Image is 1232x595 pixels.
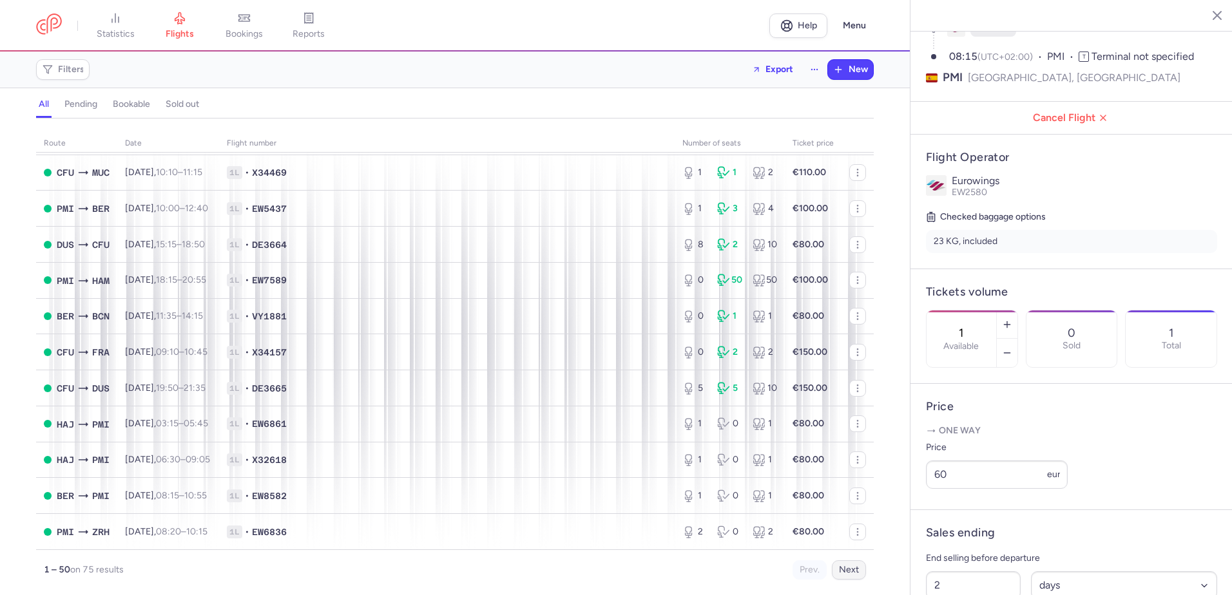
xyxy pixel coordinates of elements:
div: 5 [717,382,742,395]
time: 08:20 [156,526,181,537]
p: Sold [1063,341,1081,351]
span: DUS [57,238,74,252]
button: Prev. [793,560,827,580]
h4: Price [926,399,1217,414]
p: Total [1162,341,1181,351]
span: EW8582 [252,489,287,502]
span: CFU [92,238,110,252]
span: [DATE], [125,274,206,285]
strong: €110.00 [793,167,826,178]
span: – [156,526,207,537]
div: 0 [682,274,707,287]
span: 1L [227,525,242,538]
div: 2 [717,238,742,251]
span: eur [1047,469,1061,480]
span: • [245,453,249,466]
span: [DATE], [125,167,202,178]
span: CFU [57,381,74,395]
span: statistics [97,28,135,40]
span: – [156,203,208,214]
span: T [1079,52,1089,62]
span: PMI [57,525,74,539]
a: CitizenPlane red outlined logo [36,14,62,37]
span: – [156,274,206,285]
a: reports [276,12,341,40]
span: DUS [92,381,110,395]
strong: €150.00 [793,382,827,393]
div: 0 [717,525,742,538]
span: – [156,310,203,321]
span: PMI [92,489,110,503]
span: EW6861 [252,417,287,430]
label: Available [943,341,979,352]
div: 0 [717,417,742,430]
div: 2 [753,166,777,179]
time: 15:15 [156,239,177,250]
div: 5 [682,382,707,395]
span: [DATE], [125,490,207,501]
time: 05:45 [184,418,208,429]
a: statistics [83,12,148,40]
span: Filters [58,64,84,75]
h4: pending [64,99,97,110]
p: End selling before departure [926,551,1217,566]
span: • [245,166,249,179]
span: MUC [92,165,110,180]
time: 09:05 [186,454,210,465]
span: X34157 [252,346,287,359]
th: date [117,134,219,153]
span: VY1881 [252,310,287,323]
span: PMI [57,274,74,288]
div: 0 [682,346,707,359]
div: 4 [753,202,777,215]
time: 21:35 [184,382,206,393]
div: 3 [717,202,742,215]
div: 50 [717,274,742,287]
span: – [156,382,206,393]
span: – [156,454,210,465]
span: X34469 [252,166,287,179]
span: 1L [227,202,242,215]
p: 0 [1068,326,1075,339]
h5: Checked baggage options [926,209,1217,225]
h4: all [39,99,49,110]
span: FRA [92,345,110,359]
div: 1 [753,489,777,502]
time: 10:45 [184,346,207,357]
span: EW6836 [252,525,287,538]
span: • [245,274,249,287]
h4: sold out [166,99,199,110]
span: BER [57,309,74,323]
strong: €80.00 [793,454,824,465]
span: [DATE], [125,346,207,357]
th: Flight number [219,134,675,153]
div: 1 [682,453,707,466]
strong: €80.00 [793,490,824,501]
time: 19:50 [156,382,178,393]
strong: €80.00 [793,418,824,429]
span: 1L [227,310,242,323]
span: X32618 [252,453,287,466]
th: number of seats [675,134,785,153]
span: – [156,167,202,178]
span: • [245,417,249,430]
th: route [36,134,117,153]
time: 08:15 [949,50,977,62]
p: Eurowings [952,175,1217,187]
time: 14:15 [182,310,203,321]
span: BCN [92,309,110,323]
span: [DATE], [125,203,208,214]
div: 2 [682,525,707,538]
span: [DATE], [125,454,210,465]
div: 1 [682,489,707,502]
span: • [245,238,249,251]
div: 1 [753,417,777,430]
span: reports [293,28,325,40]
img: Eurowings logo [926,175,947,196]
span: • [245,489,249,502]
div: 10 [753,382,777,395]
strong: €100.00 [793,203,828,214]
time: 10:00 [156,203,180,214]
span: HAM [92,274,110,288]
strong: €80.00 [793,526,824,537]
